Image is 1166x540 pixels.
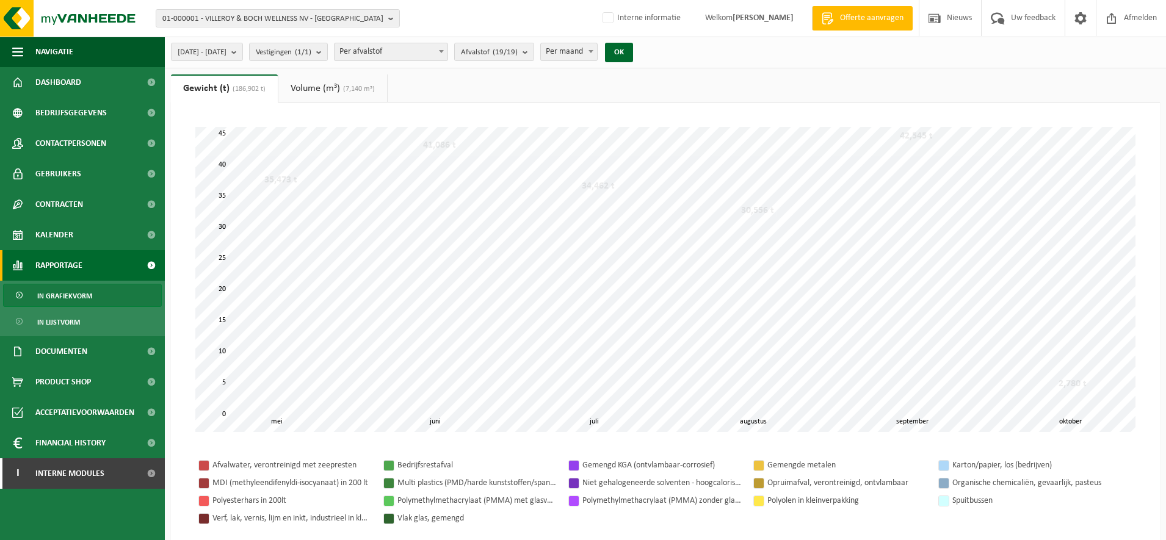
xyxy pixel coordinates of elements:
[335,43,447,60] span: Per afvalstof
[397,511,556,526] div: Vlak glas, gemengd
[733,13,794,23] strong: [PERSON_NAME]
[605,43,633,62] button: OK
[454,43,534,61] button: Afvalstof(19/19)
[767,493,926,508] div: Polyolen in kleinverpakking
[249,43,328,61] button: Vestigingen(1/1)
[541,43,597,60] span: Per maand
[952,493,1111,508] div: Spuitbussen
[35,250,82,281] span: Rapportage
[3,310,162,333] a: In lijstvorm
[295,48,311,56] count: (1/1)
[897,130,936,142] div: 42,545 t
[35,220,73,250] span: Kalender
[397,493,556,508] div: Polymethylmethacrylaat (PMMA) met glasvezel
[600,9,681,27] label: Interne informatie
[35,336,87,367] span: Documenten
[35,397,134,428] span: Acceptatievoorwaarden
[212,458,371,473] div: Afvalwater, verontreinigd met zeepresten
[582,458,741,473] div: Gemengd KGA (ontvlambaar-corrosief)
[37,311,80,334] span: In lijstvorm
[35,98,107,128] span: Bedrijfsgegevens
[582,475,741,491] div: Niet gehalogeneerde solventen - hoogcalorisch in kleinverpakking
[812,6,913,31] a: Offerte aanvragen
[35,67,81,98] span: Dashboard
[582,493,741,508] div: Polymethylmethacrylaat (PMMA) zonder glasvezel
[952,475,1111,491] div: Organische chemicaliën, gevaarlijk, pasteus
[261,174,300,186] div: 35,473 t
[35,159,81,189] span: Gebruikers
[212,493,371,508] div: Polyesterhars in 200lt
[579,180,618,192] div: 34,462 t
[37,284,92,308] span: In grafiekvorm
[3,284,162,307] a: In grafiekvorm
[212,475,371,491] div: MDI (methyleendifenyldi-isocyanaat) in 200 lt
[837,12,907,24] span: Offerte aanvragen
[171,74,278,103] a: Gewicht (t)
[493,48,518,56] count: (19/19)
[171,43,243,61] button: [DATE] - [DATE]
[256,43,311,62] span: Vestigingen
[35,458,104,489] span: Interne modules
[738,204,777,217] div: 30,556 t
[397,475,556,491] div: Multi plastics (PMD/harde kunststoffen/spanbanden/EPS/folie naturel/folie gemengd)
[278,74,387,103] a: Volume (m³)
[156,9,400,27] button: 01-000001 - VILLEROY & BOCH WELLNESS NV - [GEOGRAPHIC_DATA]
[767,475,926,491] div: Opruimafval, verontreinigd, ontvlambaar
[35,189,83,220] span: Contracten
[35,128,106,159] span: Contactpersonen
[397,458,556,473] div: Bedrijfsrestafval
[767,458,926,473] div: Gemengde metalen
[12,458,23,489] span: I
[1056,378,1090,390] div: 2,780 t
[35,367,91,397] span: Product Shop
[35,37,73,67] span: Navigatie
[334,43,448,61] span: Per afvalstof
[540,43,598,61] span: Per maand
[230,85,266,93] span: (186,902 t)
[162,10,383,28] span: 01-000001 - VILLEROY & BOCH WELLNESS NV - [GEOGRAPHIC_DATA]
[420,139,459,151] div: 41,086 t
[952,458,1111,473] div: Karton/papier, los (bedrijven)
[340,85,375,93] span: (7,140 m³)
[35,428,106,458] span: Financial History
[461,43,518,62] span: Afvalstof
[212,511,371,526] div: Verf, lak, vernis, lijm en inkt, industrieel in kleinverpakking
[178,43,226,62] span: [DATE] - [DATE]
